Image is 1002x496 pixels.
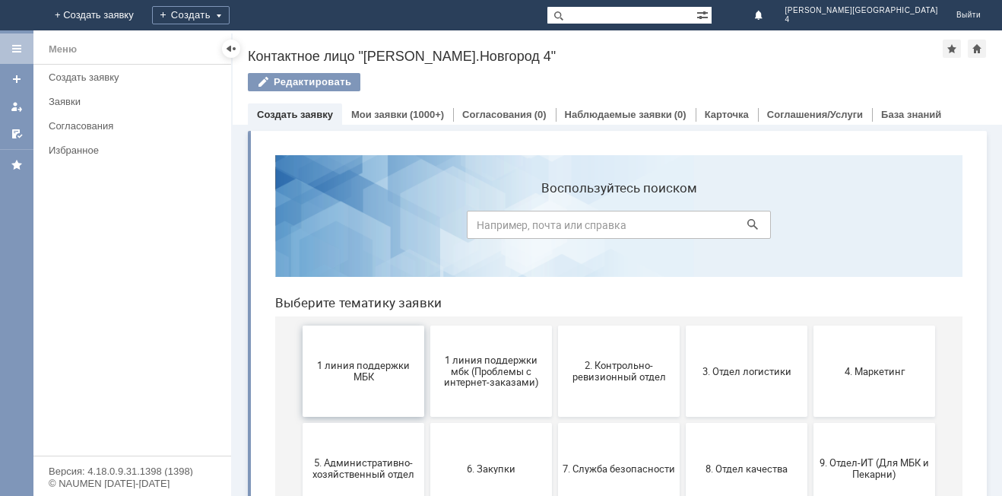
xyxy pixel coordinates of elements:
[423,280,544,371] button: 8. Отдел качества
[49,479,216,488] div: © NAUMEN [DATE]-[DATE]
[43,114,228,138] a: Согласования
[423,377,544,469] button: Отдел-ИТ (Офис)
[40,377,161,469] button: Бухгалтерия (для мбк)
[410,109,444,120] div: (1000+)
[248,49,943,64] div: Контактное лицо "[PERSON_NAME].Новгород 4"
[172,320,284,331] span: 6. Закупки
[295,183,417,274] button: 2. Контрольно-ревизионный отдел
[300,320,412,331] span: 7. Служба безопасности
[300,217,412,240] span: 2. Контрольно-ревизионный отдел
[674,109,686,120] div: (0)
[167,280,289,371] button: 6. Закупки
[351,109,407,120] a: Мои заявки
[555,417,667,428] span: Финансовый отдел
[44,314,157,337] span: 5. Административно-хозяйственный отдел
[49,40,77,59] div: Меню
[5,94,29,119] a: Мои заявки
[427,222,540,234] span: 3. Отдел логистики
[555,314,667,337] span: 9. Отдел-ИТ (Для МБК и Пекарни)
[565,109,672,120] a: Наблюдаемые заявки
[222,40,240,58] div: Скрыть меню
[44,417,157,428] span: Бухгалтерия (для мбк)
[767,109,863,120] a: Соглашения/Услуги
[462,109,532,120] a: Согласования
[44,217,157,240] span: 1 линия поддержки МБК
[167,377,289,469] button: Отдел ИТ (1С)
[43,90,228,113] a: Заявки
[204,68,508,96] input: Например, почта или справка
[172,417,284,428] span: Отдел ИТ (1С)
[427,320,540,331] span: 8. Отдел качества
[5,122,29,146] a: Мои согласования
[167,183,289,274] button: 1 линия поддержки мбк (Проблемы с интернет-заказами)
[943,40,961,58] div: Добавить в избранное
[49,145,205,156] div: Избранное
[172,211,284,245] span: 1 линия поддержки мбк (Проблемы с интернет-заказами)
[550,280,672,371] button: 9. Отдел-ИТ (Для МБК и Пекарни)
[43,65,228,89] a: Создать заявку
[550,377,672,469] button: Финансовый отдел
[49,120,222,132] div: Согласования
[40,280,161,371] button: 5. Административно-хозяйственный отдел
[785,15,938,24] span: 4
[40,183,161,274] button: 1 линия поддержки МБК
[295,377,417,469] button: Отдел-ИТ (Битрикс24 и CRM)
[300,412,412,434] span: Отдел-ИТ (Битрикс24 и CRM)
[881,109,941,120] a: База знаний
[257,109,333,120] a: Создать заявку
[295,280,417,371] button: 7. Служба безопасности
[968,40,986,58] div: Сделать домашней страницей
[705,109,749,120] a: Карточка
[423,183,544,274] button: 3. Отдел логистики
[12,152,699,167] header: Выберите тематику заявки
[49,72,222,83] div: Создать заявку
[555,222,667,234] span: 4. Маркетинг
[5,67,29,91] a: Создать заявку
[550,183,672,274] button: 4. Маркетинг
[785,6,938,15] span: [PERSON_NAME][GEOGRAPHIC_DATA]
[49,466,216,476] div: Версия: 4.18.0.9.31.1398 (1398)
[427,417,540,428] span: Отдел-ИТ (Офис)
[204,37,508,52] label: Воспользуйтесь поиском
[696,7,712,21] span: Расширенный поиск
[534,109,547,120] div: (0)
[152,6,230,24] div: Создать
[49,96,222,107] div: Заявки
